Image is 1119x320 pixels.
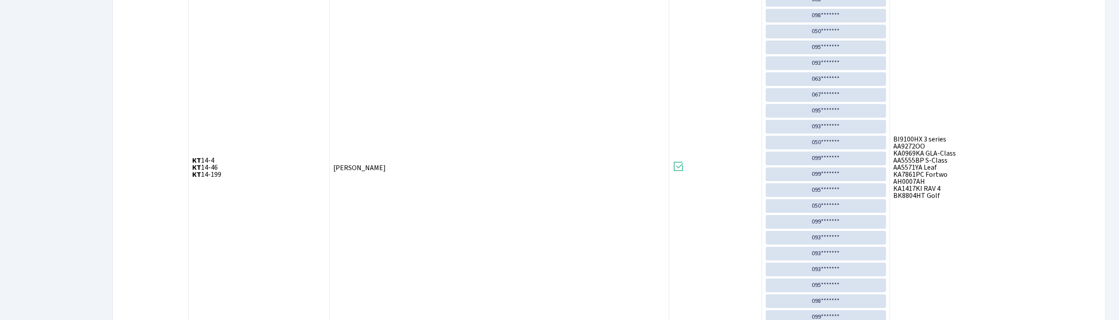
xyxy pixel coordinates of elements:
[894,136,1102,199] span: BI9100HX 3 series АА9272ОО KA0969KA GLA-Class АА5555ВР S-Class AA5571YA Leaf KA7861PC Fortwo AH00...
[192,170,201,179] b: КТ
[192,156,201,165] b: КТ
[192,157,326,178] span: 14-4 14-46 14-199
[333,163,386,173] span: [PERSON_NAME]
[192,163,201,172] b: КТ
